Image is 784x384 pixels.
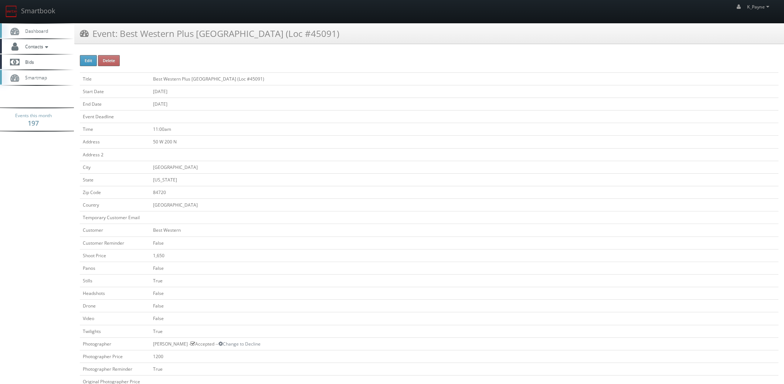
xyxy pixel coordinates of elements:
[150,337,778,350] td: [PERSON_NAME] - Accepted --
[80,211,150,224] td: Temporary Customer Email
[80,85,150,98] td: Start Date
[80,111,150,123] td: Event Deadline
[80,98,150,110] td: End Date
[150,98,778,110] td: [DATE]
[80,72,150,85] td: Title
[150,249,778,262] td: 1,650
[150,161,778,173] td: [GEOGRAPHIC_DATA]
[218,341,261,347] a: Change to Decline
[80,148,150,161] td: Address 2
[80,249,150,262] td: Shoot Price
[28,119,39,128] strong: 197
[21,74,47,81] span: Smartmap
[80,312,150,325] td: Video
[150,186,778,198] td: 84720
[15,112,52,119] span: Events this month
[150,312,778,325] td: False
[80,350,150,363] td: Photographer Price
[80,363,150,375] td: Photographer Reminder
[80,161,150,173] td: City
[80,274,150,287] td: Stills
[150,173,778,186] td: [US_STATE]
[150,85,778,98] td: [DATE]
[80,224,150,237] td: Customer
[150,325,778,337] td: True
[80,173,150,186] td: State
[21,28,48,34] span: Dashboard
[80,27,339,40] h3: Event: Best Western Plus [GEOGRAPHIC_DATA] (Loc #45091)
[21,59,34,65] span: Bids
[6,6,17,17] img: smartbook-logo.png
[150,237,778,249] td: False
[747,4,771,10] span: K_Payne
[21,43,50,50] span: Contacts
[80,136,150,148] td: Address
[150,274,778,287] td: True
[80,337,150,350] td: Photographer
[80,287,150,300] td: Headshots
[80,199,150,211] td: Country
[80,186,150,198] td: Zip Code
[80,262,150,274] td: Panos
[80,123,150,136] td: Time
[150,287,778,300] td: False
[98,55,120,66] button: Delete
[80,237,150,249] td: Customer Reminder
[150,262,778,274] td: False
[150,123,778,136] td: 11:00am
[150,363,778,375] td: True
[80,300,150,312] td: Drone
[150,300,778,312] td: False
[150,199,778,211] td: [GEOGRAPHIC_DATA]
[150,350,778,363] td: 1200
[80,55,97,66] button: Edit
[150,136,778,148] td: 50 W 200 N
[80,325,150,337] td: Twilights
[150,72,778,85] td: Best Western Plus [GEOGRAPHIC_DATA] (Loc #45091)
[150,224,778,237] td: Best Western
